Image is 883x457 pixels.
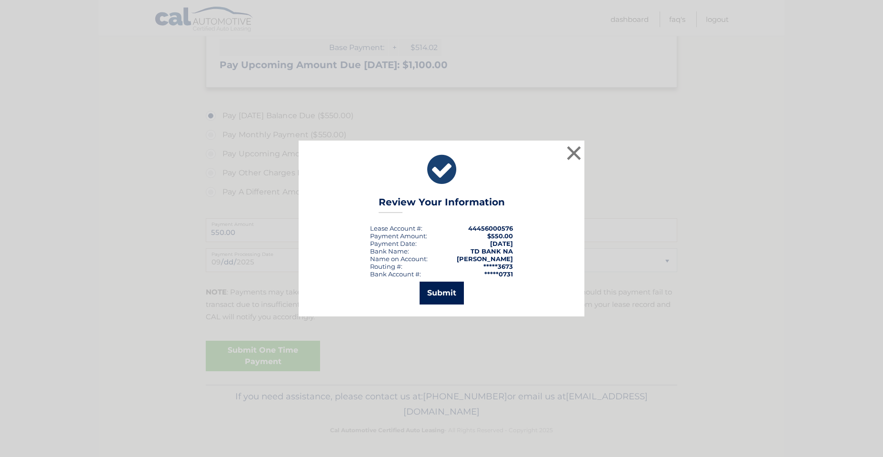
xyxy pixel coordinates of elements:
span: [DATE] [490,240,513,247]
div: Payment Amount: [370,232,427,240]
strong: TD BANK NA [471,247,513,255]
h3: Review Your Information [379,196,505,213]
div: Routing #: [370,263,402,270]
span: $550.00 [487,232,513,240]
strong: [PERSON_NAME] [457,255,513,263]
div: Name on Account: [370,255,428,263]
div: Bank Name: [370,247,409,255]
div: : [370,240,417,247]
button: Submit [420,282,464,305]
button: × [564,143,583,162]
div: Bank Account #: [370,270,421,278]
span: Payment Date [370,240,415,247]
strong: 44456000576 [468,224,513,232]
div: Lease Account #: [370,224,422,232]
